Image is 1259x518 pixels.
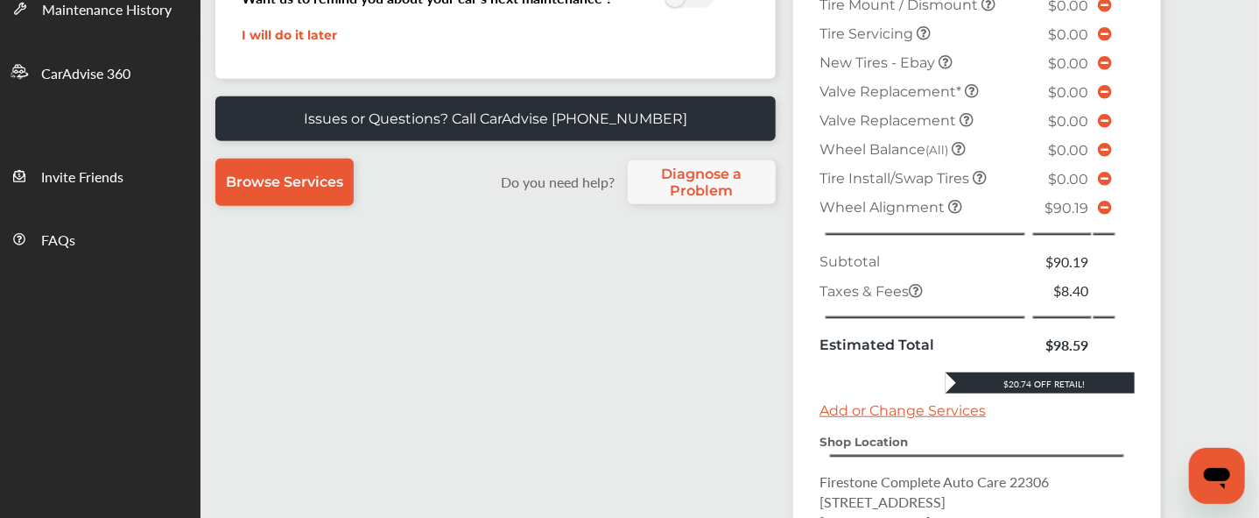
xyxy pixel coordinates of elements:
span: $0.00 [1049,142,1089,159]
span: Diagnose a Problem [637,166,767,199]
span: [STREET_ADDRESS] [819,492,946,512]
span: $90.19 [1045,200,1089,216]
label: Do you need help? [493,172,623,192]
span: Valve Replacement [819,112,960,129]
td: $98.59 [1031,330,1093,359]
span: New Tires - Ebay [819,54,939,71]
td: $8.40 [1031,276,1093,305]
span: Wheel Alignment [819,199,948,216]
span: CarAdvise 360 [41,63,130,86]
span: Wheel Balance [819,141,952,158]
td: Estimated Total [815,330,1031,359]
span: Taxes & Fees [819,283,923,300]
span: Valve Replacement* [819,83,965,100]
span: Tire Servicing [819,25,917,42]
td: Subtotal [815,247,1031,276]
td: $90.19 [1031,247,1093,276]
span: $0.00 [1049,26,1089,43]
iframe: Button to launch messaging window [1189,448,1245,504]
a: I will do it later [242,27,337,43]
div: $20.74 Off Retail! [946,378,1135,390]
span: Invite Friends [41,167,123,189]
a: Diagnose a Problem [628,160,776,204]
span: $0.00 [1049,171,1089,188]
span: Firestone Complete Auto Care 22306 [819,472,1049,492]
span: $0.00 [1049,113,1089,130]
span: $0.00 [1049,84,1089,101]
small: (All) [925,143,948,157]
strong: Shop Location [819,435,908,449]
span: $0.00 [1049,55,1089,72]
a: Browse Services [215,159,354,206]
p: Issues or Questions? Call CarAdvise [PHONE_NUMBER] [304,110,687,127]
span: FAQs [41,230,75,252]
span: Tire Install/Swap Tires [819,170,973,187]
a: Issues or Questions? Call CarAdvise [PHONE_NUMBER] [215,96,776,141]
span: Browse Services [226,174,343,190]
a: Add or Change Services [819,402,986,419]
